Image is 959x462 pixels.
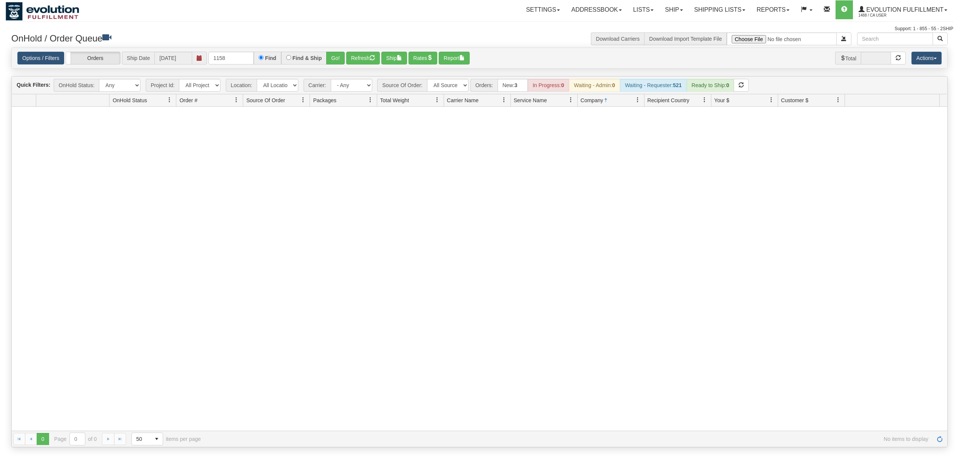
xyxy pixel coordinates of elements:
img: logo1488.jpg [6,2,79,21]
a: Packages filter column settings [364,94,377,106]
iframe: chat widget [942,192,958,269]
span: 1488 / CA User [859,12,915,19]
div: New: [498,79,528,92]
a: Company filter column settings [631,94,644,106]
input: Import [727,32,837,45]
span: Your $ [714,97,729,104]
a: Order # filter column settings [230,94,243,106]
div: grid toolbar [12,77,947,94]
span: OnHold Status [113,97,147,104]
span: Page of 0 [54,433,97,445]
a: Refresh [934,433,946,445]
span: Source Of Order: [377,79,427,92]
button: Ship [381,52,407,64]
span: Carrier Name [447,97,479,104]
span: Carrier: [304,79,331,92]
div: Ready to Ship: [687,79,734,92]
a: OnHold Status filter column settings [163,94,176,106]
span: Source Of Order [246,97,285,104]
a: Total Weight filter column settings [431,94,444,106]
span: OnHold Status: [54,79,99,92]
strong: 0 [561,82,564,88]
span: Customer $ [781,97,808,104]
span: Packages [313,97,336,104]
span: Total [835,52,861,64]
input: Search [857,32,933,45]
span: 50 [136,435,146,443]
input: Order # [208,52,254,64]
a: Reports [751,0,795,19]
a: Shipping lists [689,0,751,19]
a: Download Carriers [596,36,640,42]
strong: 0 [612,82,615,88]
button: Rates [409,52,438,64]
div: Waiting - Requester: [620,79,686,92]
span: Evolution Fulfillment [865,6,944,13]
span: Page sizes drop down [131,433,163,445]
span: items per page [131,433,201,445]
button: Actions [911,52,942,64]
a: Addressbook [566,0,628,19]
strong: 521 [673,82,681,88]
div: In Progress: [528,79,569,92]
span: Location: [226,79,257,92]
span: Order # [179,97,197,104]
button: Go! [326,52,345,64]
a: Recipient Country filter column settings [698,94,711,106]
button: Refresh [346,52,380,64]
a: Source Of Order filter column settings [297,94,310,106]
button: Search [933,32,948,45]
label: Find & Ship [293,55,322,61]
span: Total Weight [380,97,409,104]
a: Customer $ filter column settings [832,94,845,106]
span: Recipient Country [648,97,689,104]
strong: 0 [726,82,729,88]
strong: 3 [515,82,518,88]
a: Carrier Name filter column settings [498,94,510,106]
a: Download Import Template File [649,36,722,42]
a: Service Name filter column settings [564,94,577,106]
span: Service Name [514,97,547,104]
a: Evolution Fulfillment 1488 / CA User [853,0,953,19]
label: Quick Filters: [17,81,50,89]
button: Report [439,52,470,64]
span: Page 0 [37,433,49,445]
span: Project Id: [146,79,179,92]
label: Orders [66,52,120,64]
label: Find [265,55,276,61]
h3: OnHold / Order Queue [11,32,474,43]
span: Ship Date [122,52,154,64]
a: Lists [628,0,659,19]
a: Settings [520,0,566,19]
a: Ship [659,0,688,19]
span: select [151,433,163,445]
span: No items to display [211,436,928,442]
span: Orders: [470,79,498,92]
a: Your $ filter column settings [765,94,778,106]
div: Support: 1 - 855 - 55 - 2SHIP [6,26,953,32]
div: Waiting - Admin: [569,79,620,92]
a: Options / Filters [17,52,64,64]
span: Company [581,97,603,104]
